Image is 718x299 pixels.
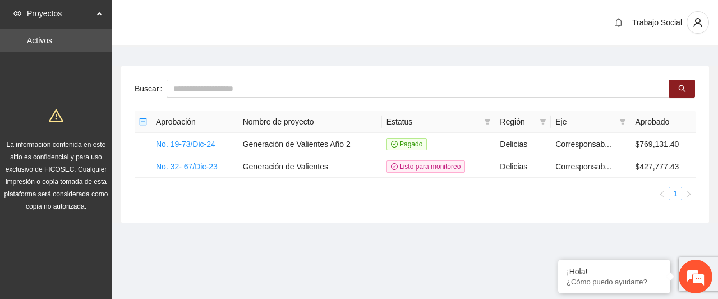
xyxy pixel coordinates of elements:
[682,187,696,200] button: right
[669,187,682,200] li: 1
[27,36,52,45] a: Activos
[238,133,382,155] td: Generación de Valientes Año 2
[540,118,546,125] span: filter
[386,116,480,128] span: Estatus
[537,113,549,130] span: filter
[669,187,682,200] a: 1
[685,191,692,197] span: right
[687,17,708,27] span: user
[630,133,696,155] td: $769,131.40
[500,116,535,128] span: Región
[484,118,491,125] span: filter
[238,111,382,133] th: Nombre de proyecto
[630,155,696,178] td: $427,777.43
[682,187,696,200] li: Next Page
[555,116,615,128] span: Eje
[386,160,466,173] span: Listo para monitoreo
[567,267,662,276] div: ¡Hola!
[49,108,63,123] span: warning
[567,278,662,286] p: ¿Cómo puedo ayudarte?
[391,141,398,148] span: check-circle
[669,80,695,98] button: search
[495,133,551,155] td: Delicias
[156,162,218,171] a: No. 32- 67/Dic-23
[678,85,686,94] span: search
[659,191,665,197] span: left
[238,155,382,178] td: Generación de Valientes
[632,18,682,27] span: Trabajo Social
[687,11,709,34] button: user
[619,118,626,125] span: filter
[655,187,669,200] li: Previous Page
[555,162,611,171] span: Corresponsab...
[156,140,215,149] a: No. 19-73/Dic-24
[386,138,427,150] span: Pagado
[391,163,398,170] span: check-circle
[135,80,167,98] label: Buscar
[555,140,611,149] span: Corresponsab...
[139,118,147,126] span: minus-square
[151,111,238,133] th: Aprobación
[655,187,669,200] button: left
[610,18,627,27] span: bell
[617,113,628,130] span: filter
[495,155,551,178] td: Delicias
[27,2,93,25] span: Proyectos
[4,141,108,210] span: La información contenida en este sitio es confidencial y para uso exclusivo de FICOSEC. Cualquier...
[13,10,21,17] span: eye
[610,13,628,31] button: bell
[630,111,696,133] th: Aprobado
[482,113,493,130] span: filter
